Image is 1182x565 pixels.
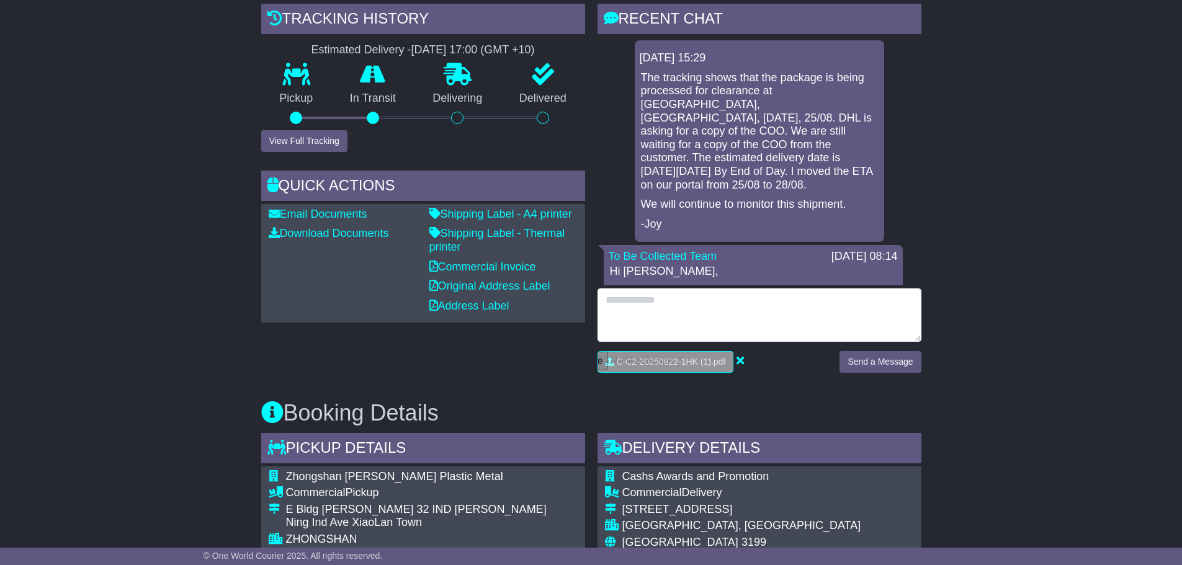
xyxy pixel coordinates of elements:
div: ZHONGSHAN [286,533,578,546]
p: Delivered [501,92,585,105]
div: Pickup [286,486,578,500]
p: Hi [PERSON_NAME], [610,265,897,278]
span: Zhongshan [PERSON_NAME] Plastic Metal [286,470,503,483]
div: [STREET_ADDRESS] [622,503,903,517]
p: We will continue to monitor this shipment. [641,198,878,211]
a: Shipping Label - Thermal printer [429,227,565,253]
div: [DATE] 17:00 (GMT +10) [411,43,535,57]
div: RECENT CHAT [598,4,921,37]
button: Send a Message [839,351,921,373]
div: [DATE] 08:14 [831,250,898,264]
div: Pickup Details [261,433,585,466]
p: In Transit [331,92,414,105]
span: Cashs Awards and Promotion [622,470,769,483]
a: Email Documents [269,208,367,220]
div: Quick Actions [261,171,585,204]
span: Commercial [622,486,682,499]
span: 3199 [741,536,766,548]
button: View Full Tracking [261,130,347,152]
h3: Booking Details [261,401,921,425]
a: Address Label [429,300,509,312]
a: Original Address Label [429,280,550,292]
div: Delivery [622,486,903,500]
div: [GEOGRAPHIC_DATA], [GEOGRAPHIC_DATA] [622,519,903,533]
span: Commercial [286,486,346,499]
div: Ning Ind Ave XiaoLan Town [286,516,578,530]
p: DHL advised that this shipment is on hold for clearance. Please provide COO – CHAFTA. [610,284,897,311]
span: © One World Courier 2025. All rights reserved. [204,551,383,561]
div: Estimated Delivery - [261,43,585,57]
a: To Be Collected Team [609,250,717,262]
a: Commercial Invoice [429,260,536,273]
div: E Bldg [PERSON_NAME] 32 IND [PERSON_NAME] [286,503,578,517]
a: Download Documents [269,227,389,239]
p: The tracking shows that the package is being processed for clearance at [GEOGRAPHIC_DATA], [GEOGR... [641,71,878,192]
p: Delivering [414,92,501,105]
div: Tracking history [261,4,585,37]
div: Delivery Details [598,433,921,466]
p: Pickup [261,92,332,105]
p: -Joy [641,218,878,231]
a: Shipping Label - A4 printer [429,208,572,220]
div: [DATE] 15:29 [640,51,879,65]
span: [GEOGRAPHIC_DATA] [622,536,738,548]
